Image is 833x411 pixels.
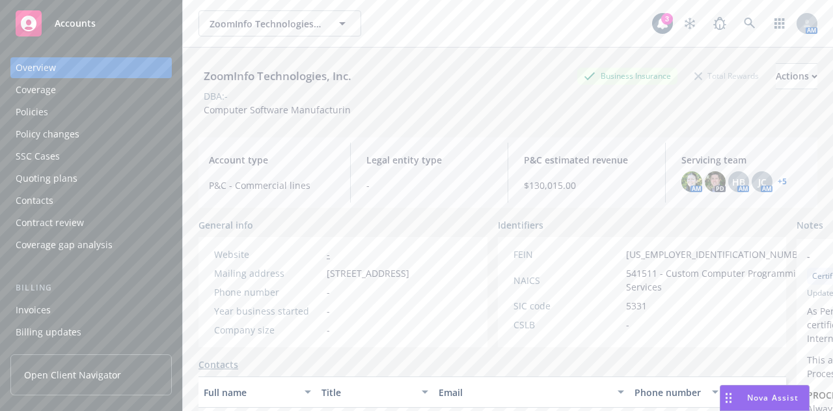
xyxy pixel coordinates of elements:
[626,248,812,261] span: [US_EMPLOYER_IDENTIFICATION_NUMBER]
[366,178,492,192] span: -
[214,323,321,337] div: Company size
[681,171,702,192] img: photo
[661,13,673,25] div: 3
[327,285,330,299] span: -
[10,300,172,320] a: Invoices
[10,190,172,211] a: Contacts
[629,376,723,408] button: Phone number
[327,266,409,280] span: [STREET_ADDRESS]
[705,171,726,192] img: photo
[758,175,767,189] span: JC
[198,376,316,408] button: Full name
[16,234,113,255] div: Coverage gap analysis
[327,304,330,318] span: -
[366,153,492,167] span: Legal entity type
[10,146,172,167] a: SSC Cases
[498,218,543,232] span: Identifiers
[198,218,253,232] span: General info
[513,274,621,287] div: NAICS
[720,385,810,411] button: Nova Assist
[10,281,172,294] div: Billing
[214,266,321,280] div: Mailing address
[316,376,434,408] button: Title
[204,104,351,116] span: Computer Software Manufacturin
[688,68,765,84] div: Total Rewards
[16,322,81,343] div: Billing updates
[577,68,677,84] div: Business Insurance
[24,368,121,382] span: Open Client Navigator
[677,10,703,36] a: Stop snowing
[626,299,647,313] span: 5331
[513,318,621,332] div: CSLB
[10,168,172,189] a: Quoting plans
[681,153,807,167] span: Servicing team
[797,218,823,234] span: Notes
[10,234,172,255] a: Coverage gap analysis
[16,124,79,145] div: Policy changes
[433,376,629,408] button: Email
[524,178,649,192] span: $130,015.00
[204,386,297,399] div: Full name
[214,304,321,318] div: Year business started
[10,322,172,343] a: Billing updates
[198,358,238,371] a: Contacts
[747,392,799,403] span: Nova Assist
[214,248,321,261] div: Website
[776,64,817,89] div: Actions
[198,10,361,36] button: ZoomInfo Technologies, Inc.
[16,146,60,167] div: SSC Cases
[513,299,621,313] div: SIC code
[10,5,172,42] a: Accounts
[707,10,733,36] a: Report a Bug
[626,318,629,332] span: -
[55,18,96,29] span: Accounts
[16,79,56,100] div: Coverage
[10,124,172,145] a: Policy changes
[198,68,357,85] div: ZoomInfo Technologies, Inc.
[204,89,228,103] div: DBA: -
[327,248,330,261] a: -
[767,10,793,36] a: Switch app
[327,323,330,337] span: -
[10,79,172,100] a: Coverage
[16,102,48,122] div: Policies
[16,168,77,189] div: Quoting plans
[626,266,812,294] span: 541511 - Custom Computer Programming Services
[778,178,787,186] a: +5
[16,57,56,78] div: Overview
[321,386,415,399] div: Title
[720,386,737,410] div: Drag to move
[10,57,172,78] a: Overview
[16,212,84,233] div: Contract review
[524,153,649,167] span: P&C estimated revenue
[10,102,172,122] a: Policies
[210,17,322,31] span: ZoomInfo Technologies, Inc.
[635,386,703,399] div: Phone number
[10,212,172,233] a: Contract review
[776,63,817,89] button: Actions
[209,153,335,167] span: Account type
[16,300,51,320] div: Invoices
[732,175,745,189] span: HB
[724,376,786,408] button: Key contact
[737,10,763,36] a: Search
[439,386,610,399] div: Email
[513,248,621,261] div: FEIN
[209,178,335,192] span: P&C - Commercial lines
[214,285,321,299] div: Phone number
[16,190,53,211] div: Contacts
